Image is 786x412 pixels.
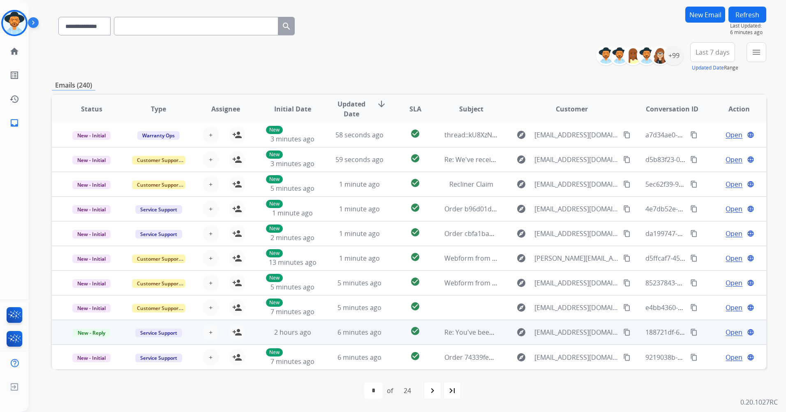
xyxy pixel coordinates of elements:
mat-icon: person_add [232,155,242,164]
span: da199747-0fd1-4dca-bac3-970320766778 [645,229,771,238]
span: Service Support [135,354,182,362]
p: New [266,150,283,159]
span: 5 minutes ago [338,278,381,287]
span: 1 minute ago [339,229,380,238]
span: Customer Support [132,181,185,189]
span: Open [726,278,742,288]
span: [EMAIL_ADDRESS][DOMAIN_NAME] [534,204,619,214]
mat-icon: person_add [232,303,242,312]
mat-icon: language [747,279,754,287]
span: Warranty Ops [137,131,180,140]
span: Customer Support [132,304,185,312]
button: + [203,299,219,316]
span: Range [692,64,738,71]
mat-icon: person_add [232,352,242,362]
span: New - Initial [72,230,111,238]
button: + [203,176,219,192]
mat-icon: explore [516,130,526,140]
mat-icon: language [747,230,754,237]
button: + [203,324,219,340]
span: 3 minutes ago [270,134,314,144]
mat-icon: content_copy [690,230,698,237]
span: Re: You've been assigned a new service order: 8c4d40b0-164c-450e-ba99-f4176fbe9b26 [444,328,713,337]
span: 2 hours ago [274,328,311,337]
span: Open [726,303,742,312]
span: Service Support [135,329,182,337]
span: + [209,229,213,238]
mat-icon: language [747,156,754,163]
span: SLA [409,104,421,114]
span: New - Initial [72,279,111,288]
mat-icon: language [747,354,754,361]
span: a7d34ae0-5a24-482a-9cac-31e1850161cd [645,130,772,139]
mat-icon: content_copy [623,181,631,188]
p: Emails (240) [52,80,95,90]
span: [EMAIL_ADDRESS][DOMAIN_NAME] [534,327,619,337]
mat-icon: content_copy [690,181,698,188]
button: + [203,349,219,366]
mat-icon: content_copy [690,329,698,336]
mat-icon: explore [516,327,526,337]
span: 13 minutes ago [269,258,317,267]
span: + [209,253,213,263]
mat-icon: content_copy [623,255,631,262]
mat-icon: explore [516,278,526,288]
mat-icon: last_page [447,386,457,396]
mat-icon: content_copy [623,329,631,336]
span: [EMAIL_ADDRESS][DOMAIN_NAME] [534,229,619,238]
mat-icon: explore [516,179,526,189]
span: Customer Support [132,279,185,288]
mat-icon: inbox [9,118,19,128]
p: New [266,299,283,307]
mat-icon: content_copy [623,131,631,139]
div: +99 [664,46,684,65]
span: 6 minutes ago [338,353,381,362]
span: + [209,130,213,140]
span: 59 seconds ago [335,155,384,164]
span: Customer Support [132,156,185,164]
span: Last Updated: [730,23,766,29]
span: 5 minutes ago [338,303,381,312]
span: New - Initial [72,304,111,312]
mat-icon: content_copy [690,304,698,311]
span: 6 minutes ago [338,328,381,337]
span: 188721df-6108-4865-9a79-c8f125910df1 [645,328,768,337]
span: [EMAIL_ADDRESS][DOMAIN_NAME] [534,130,619,140]
mat-icon: language [747,131,754,139]
mat-icon: language [747,304,754,311]
span: 5 minutes ago [270,184,314,193]
span: Re: We've received your product [444,155,545,164]
mat-icon: navigate_next [428,386,437,396]
mat-icon: content_copy [690,131,698,139]
span: Customer Support [132,255,185,263]
mat-icon: person_add [232,278,242,288]
mat-icon: content_copy [623,279,631,287]
mat-icon: explore [516,229,526,238]
span: Subject [459,104,483,114]
mat-icon: home [9,46,19,56]
div: of [387,386,393,396]
mat-icon: check_circle [410,252,420,262]
span: 5ec62f39-9b0e-40ae-9851-51087ff5f0c1 [645,180,765,189]
span: Open [726,229,742,238]
span: + [209,204,213,214]
mat-icon: history [9,94,19,104]
span: Webform from [PERSON_NAME][EMAIL_ADDRESS][PERSON_NAME][DOMAIN_NAME] on [DATE] [444,254,733,263]
button: + [203,250,219,266]
span: + [209,327,213,337]
mat-icon: language [747,205,754,213]
mat-icon: language [747,329,754,336]
mat-icon: check_circle [410,129,420,139]
mat-icon: check_circle [410,203,420,213]
span: 2 minutes ago [270,233,314,242]
span: 1 minute ago [272,208,313,218]
mat-icon: content_copy [690,354,698,361]
span: Open [726,204,742,214]
mat-icon: content_copy [690,156,698,163]
span: thread::kU8XzNRsB86RWqOSGlgvFTk:: ] [444,130,565,139]
button: + [203,151,219,168]
mat-icon: content_copy [623,304,631,311]
mat-icon: check_circle [410,178,420,188]
span: 7 minutes ago [270,307,314,316]
p: 0.20.1027RC [740,397,778,407]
